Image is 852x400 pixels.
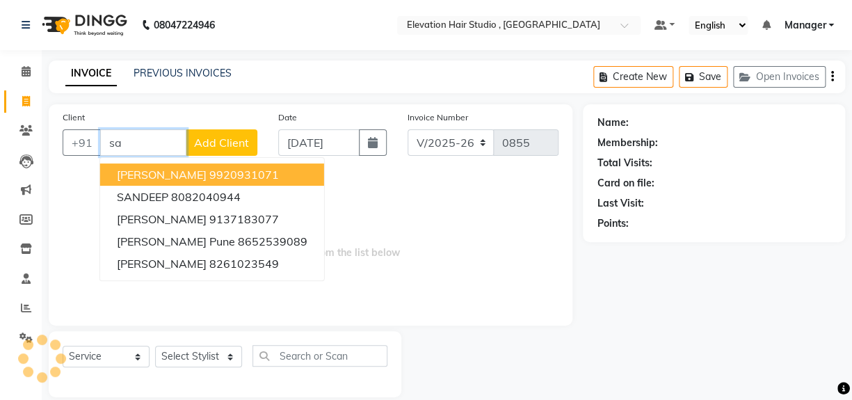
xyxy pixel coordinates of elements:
img: logo [35,6,131,45]
b: 08047224946 [153,6,214,45]
ngb-highlight: 9137183077 [209,212,279,226]
button: +91 [63,129,102,156]
input: Search by Name/Mobile/Email/Code [100,129,186,156]
span: Select & add items from the list below [63,173,558,312]
div: Name: [597,115,628,130]
span: SANDEEP [117,190,168,204]
span: Manager [784,18,826,33]
span: [PERSON_NAME] [117,168,207,182]
div: Membership: [597,136,657,150]
label: Invoice Number [408,111,468,124]
ngb-highlight: 8652539089 [238,234,307,248]
button: Save [679,66,728,88]
span: Add Client [194,136,249,150]
div: Total Visits: [597,156,652,170]
div: Last Visit: [597,196,643,211]
label: Client [63,111,85,124]
div: Card on file: [597,176,654,191]
a: PREVIOUS INVOICES [134,67,232,79]
span: [PERSON_NAME] [117,257,207,271]
button: Create New [593,66,673,88]
ngb-highlight: 8261023549 [209,257,279,271]
span: [PERSON_NAME] [117,212,207,226]
a: INVOICE [65,61,117,86]
div: Points: [597,216,628,231]
button: Add Client [186,129,257,156]
label: Date [278,111,297,124]
input: Search or Scan [252,345,387,367]
ngb-highlight: 9920931071 [209,168,279,182]
ngb-highlight: 8082040944 [171,190,241,204]
button: Open Invoices [733,66,826,88]
span: [PERSON_NAME] pune [117,234,235,248]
